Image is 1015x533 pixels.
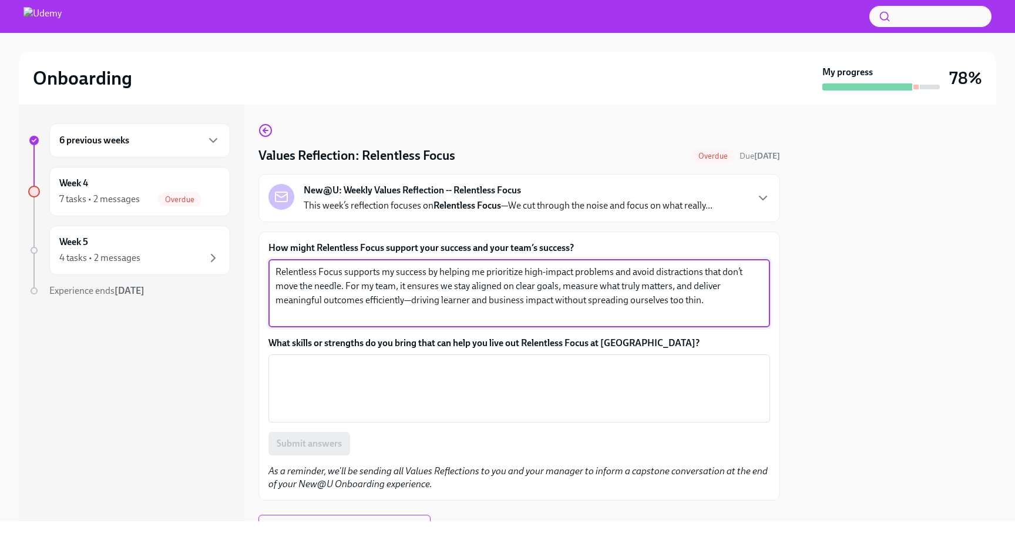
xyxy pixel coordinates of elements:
strong: [DATE] [115,285,144,296]
strong: New@U: Weekly Values Reflection -- Relentless Focus [304,184,521,197]
span: Overdue [158,195,201,204]
img: Udemy [23,7,62,26]
span: October 6th, 2025 05:30 [740,150,780,162]
label: How might Relentless Focus support your success and your team’s success? [268,242,770,254]
textarea: Relentless Focus supports my success by helping me prioritize high-impact problems and avoid dist... [275,265,763,321]
strong: Relentless Focus [433,200,501,211]
label: What skills or strengths do you bring that can help you live out Relentless Focus at [GEOGRAPHIC_... [268,337,770,350]
strong: My progress [822,66,873,79]
h6: Week 4 [59,177,88,190]
div: 7 tasks • 2 messages [59,193,140,206]
em: As a reminder, we'll be sending all Values Reflections to you and your manager to inform a capsto... [268,465,768,490]
div: 6 previous weeks [49,123,230,157]
a: Week 54 tasks • 2 messages [28,226,230,275]
h2: Onboarding [33,66,132,90]
a: Week 47 tasks • 2 messagesOverdue [28,167,230,216]
div: 4 tasks • 2 messages [59,252,140,264]
h3: 78% [949,68,982,89]
p: This week’s reflection focuses on —We cut through the noise and focus on what really... [304,199,712,212]
h6: Week 5 [59,236,88,249]
span: Overdue [691,152,735,160]
strong: [DATE] [754,151,780,161]
span: Next task : 💡Learn: Check-In On Tools [268,521,421,532]
span: Experience ends [49,285,144,296]
span: Due [740,151,780,161]
h4: Values Reflection: Relentless Focus [258,147,455,165]
h6: 6 previous weeks [59,134,129,147]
